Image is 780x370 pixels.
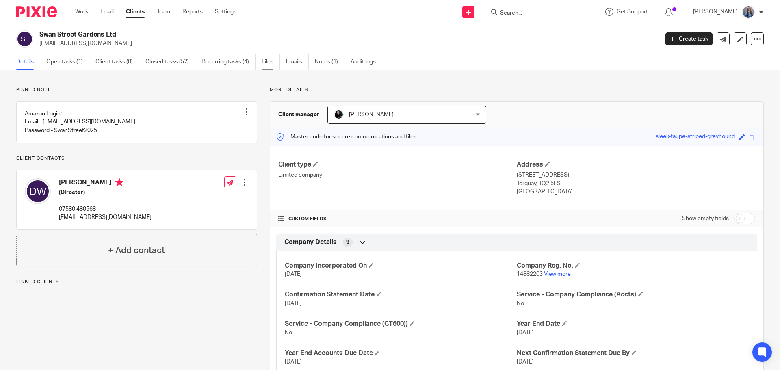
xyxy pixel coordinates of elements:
[517,171,755,179] p: [STREET_ADDRESS]
[215,8,236,16] a: Settings
[517,301,524,306] span: No
[517,359,534,365] span: [DATE]
[285,301,302,306] span: [DATE]
[544,271,571,277] a: View more
[285,290,517,299] h4: Confirmation Statement Date
[286,54,309,70] a: Emails
[346,238,349,247] span: 9
[517,180,755,188] p: Torquay, TQ2 5ES
[59,188,152,197] h5: (Director)
[182,8,203,16] a: Reports
[517,188,755,196] p: [GEOGRAPHIC_DATA]
[499,10,572,17] input: Search
[46,54,89,70] a: Open tasks (1)
[16,155,257,162] p: Client contacts
[285,271,302,277] span: [DATE]
[517,320,749,328] h4: Year End Date
[16,54,40,70] a: Details
[285,349,517,357] h4: Year End Accounts Due Date
[656,132,735,142] div: sleek-taupe-striped-greyhound
[517,262,749,270] h4: Company Reg. No.
[145,54,195,70] a: Closed tasks (52)
[284,238,337,247] span: Company Details
[517,160,755,169] h4: Address
[285,262,517,270] h4: Company Incorporated On
[278,160,517,169] h4: Client type
[201,54,256,70] a: Recurring tasks (4)
[517,330,534,335] span: [DATE]
[276,133,416,141] p: Master code for secure communications and files
[334,110,344,119] img: Headshots%20accounting4everything_Poppy%20Jakes%20Photography-2203.jpg
[315,54,344,70] a: Notes (1)
[682,214,729,223] label: Show empty fields
[39,30,531,39] h2: Swan Street Gardens Ltd
[349,112,394,117] span: [PERSON_NAME]
[16,6,57,17] img: Pixie
[16,87,257,93] p: Pinned note
[59,178,152,188] h4: [PERSON_NAME]
[351,54,382,70] a: Audit logs
[115,178,123,186] i: Primary
[285,330,292,335] span: No
[16,30,33,48] img: svg%3E
[517,349,749,357] h4: Next Confirmation Statement Due By
[278,216,517,222] h4: CUSTOM FIELDS
[108,244,165,257] h4: + Add contact
[100,8,114,16] a: Email
[59,213,152,221] p: [EMAIL_ADDRESS][DOMAIN_NAME]
[95,54,139,70] a: Client tasks (0)
[278,110,319,119] h3: Client manager
[517,271,543,277] span: 14882203
[16,279,257,285] p: Linked clients
[665,32,713,45] a: Create task
[742,6,755,19] img: Amanda-scaled.jpg
[617,9,648,15] span: Get Support
[262,54,280,70] a: Files
[126,8,145,16] a: Clients
[59,205,152,213] p: 07580 480568
[285,359,302,365] span: [DATE]
[693,8,738,16] p: [PERSON_NAME]
[75,8,88,16] a: Work
[157,8,170,16] a: Team
[517,290,749,299] h4: Service - Company Compliance (Accts)
[25,178,51,204] img: svg%3E
[270,87,764,93] p: More details
[285,320,517,328] h4: Service - Company Compliance (CT600))
[39,39,653,48] p: [EMAIL_ADDRESS][DOMAIN_NAME]
[278,171,517,179] p: Limited company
